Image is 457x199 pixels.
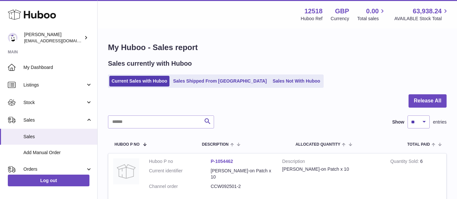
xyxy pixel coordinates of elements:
dd: [PERSON_NAME]-on Patch x 10 [211,168,273,180]
span: 63,938.24 [413,7,442,16]
span: [EMAIL_ADDRESS][DOMAIN_NAME] [24,38,96,43]
strong: Quantity Sold [390,159,420,166]
img: no-photo.jpg [113,158,139,184]
span: Total sales [357,16,386,22]
h1: My Huboo - Sales report [108,42,447,53]
span: Huboo P no [114,142,140,147]
span: Description [202,142,229,147]
span: 0.00 [366,7,379,16]
a: Sales Shipped From [GEOGRAPHIC_DATA] [171,76,269,86]
span: Orders [23,166,86,172]
strong: 12518 [304,7,323,16]
a: 0.00 Total sales [357,7,386,22]
span: ALLOCATED Quantity [295,142,340,147]
dt: Huboo P no [149,158,211,165]
div: [PERSON_NAME]-on Patch x 10 [282,166,381,172]
img: internalAdmin-12518@internal.huboo.com [8,33,18,43]
td: 6 [385,153,446,198]
dt: Current identifier [149,168,211,180]
div: Currency [331,16,349,22]
a: P-1054462 [211,159,233,164]
span: Sales [23,134,92,140]
span: AVAILABLE Stock Total [394,16,449,22]
div: Huboo Ref [301,16,323,22]
span: Sales [23,117,86,123]
span: My Dashboard [23,64,92,71]
span: Add Manual Order [23,150,92,156]
div: [PERSON_NAME] [24,32,83,44]
button: Release All [409,94,447,108]
a: Log out [8,175,89,186]
dd: CCW092501-2 [211,183,273,190]
a: 63,938.24 AVAILABLE Stock Total [394,7,449,22]
dt: Channel order [149,183,211,190]
a: Sales Not With Huboo [270,76,322,86]
span: Listings [23,82,86,88]
strong: GBP [335,7,349,16]
span: Stock [23,99,86,106]
a: Current Sales with Huboo [109,76,169,86]
h2: Sales currently with Huboo [108,59,192,68]
span: Total paid [407,142,430,147]
label: Show [392,119,404,125]
strong: Description [282,158,381,166]
span: entries [433,119,447,125]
